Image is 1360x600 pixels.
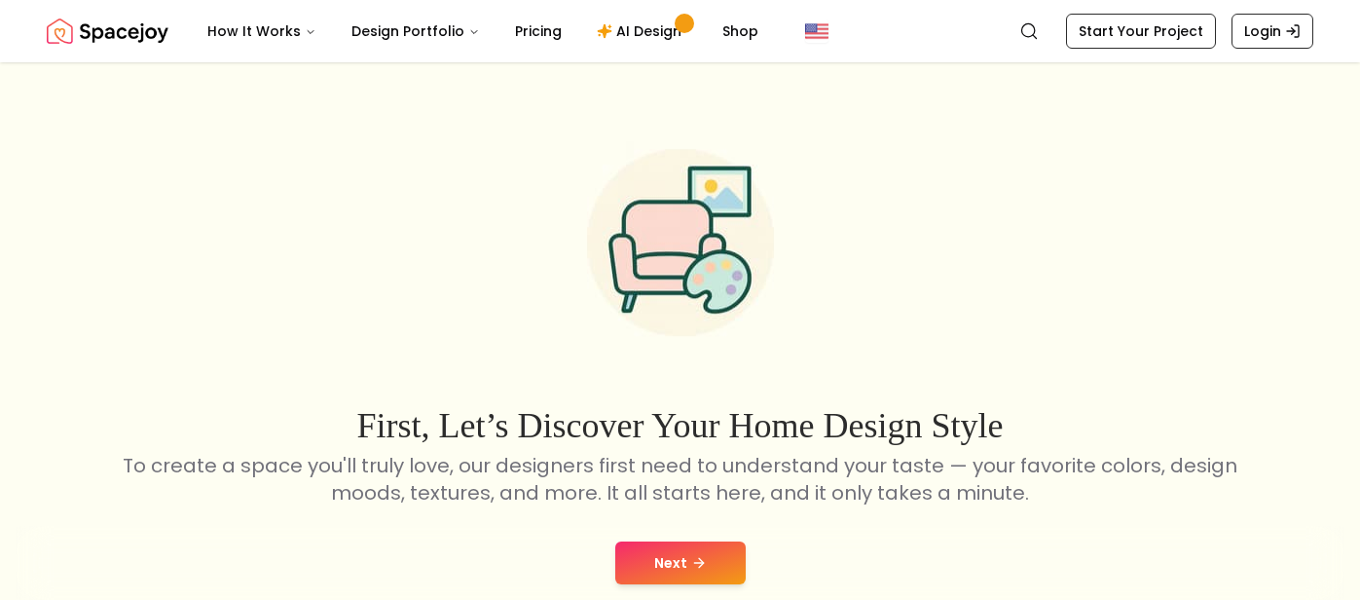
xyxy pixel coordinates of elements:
[1231,14,1313,49] a: Login
[120,452,1241,506] p: To create a space you'll truly love, our designers first need to understand your taste — your fav...
[499,12,577,51] a: Pricing
[47,12,168,51] a: Spacejoy
[192,12,774,51] nav: Main
[556,118,805,367] img: Start Style Quiz Illustration
[192,12,332,51] button: How It Works
[805,19,828,43] img: United States
[615,542,746,584] button: Next
[707,12,774,51] a: Shop
[1066,14,1216,49] a: Start Your Project
[120,405,1241,444] h2: First, let’s discover your home design style
[581,12,703,51] a: AI Design
[47,12,168,51] img: Spacejoy Logo
[336,12,496,51] button: Design Portfolio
